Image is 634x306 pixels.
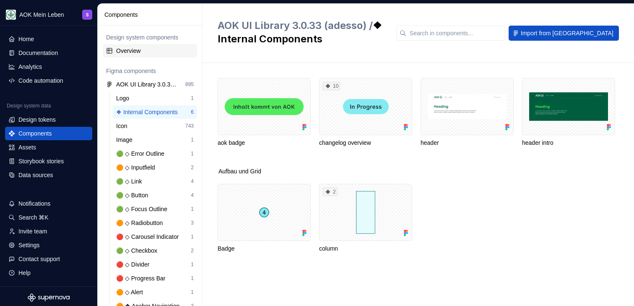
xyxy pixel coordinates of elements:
div: 6 [191,109,194,115]
a: Analytics [5,60,92,73]
a: Code automation [5,74,92,87]
img: df5db9ef-aba0-4771-bf51-9763b7497661.png [6,10,16,20]
div: Home [18,35,34,43]
div: 🔴 ◇ Carousel Indicator [116,233,182,241]
div: Contact support [18,255,60,263]
a: 🔴 ◇ Progress Bar1 [113,272,197,285]
div: 2column [319,184,412,253]
a: AOK UI Library 3.0.33 (adesso)895 [103,78,197,91]
a: Home [5,32,92,46]
div: AOK UI Library 3.0.33 (adesso) [116,80,179,89]
div: 743 [185,123,194,129]
button: Notifications [5,197,92,210]
a: Assets [5,141,92,154]
a: Invite team [5,225,92,238]
a: 🟢 ◇ Link4 [113,175,197,188]
div: AOK Mein Leben [19,10,64,19]
a: Settings [5,238,92,252]
div: column [319,244,412,253]
a: Components [5,127,92,140]
div: Badge [218,184,311,253]
div: Image [116,136,136,144]
div: Design tokens [18,115,56,124]
div: ❖ Internal Components [116,108,181,116]
div: 1 [191,289,194,296]
div: 1 [191,275,194,282]
a: 🟠 ◇ Radiobutton3 [113,216,197,230]
a: Design tokens [5,113,92,126]
div: 🟢 ◇ Checkbox [116,246,161,255]
svg: Supernova Logo [28,293,70,302]
div: 1 [191,136,194,143]
div: Search ⌘K [18,213,49,222]
div: 1 [191,233,194,240]
div: 1 [191,261,194,268]
div: 🟢 ◇ Error Outline [116,149,168,158]
button: AOK Mein LebenS [2,5,96,24]
div: header intro [522,139,615,147]
a: 🟠 ◇ Inputfield2 [113,161,197,174]
div: 🔴 ◇ Progress Bar [116,274,169,282]
a: Documentation [5,46,92,60]
div: 3 [191,220,194,226]
div: 4 [191,178,194,185]
div: 🟠 ◇ Inputfield [116,163,158,172]
a: 🟠 ◇ Alert1 [113,285,197,299]
div: S [86,11,89,18]
a: Image1 [113,133,197,146]
button: Contact support [5,252,92,266]
div: Invite team [18,227,47,235]
a: 🟢 ◇ Checkbox2 [113,244,197,257]
a: Logo1 [113,92,197,105]
a: 🟢 ◇ Error Outline1 [113,147,197,160]
div: 10changelog overview [319,78,412,147]
button: Help [5,266,92,280]
a: 🟢 ◇ Button4 [113,188,197,202]
div: 🟠 ◇ Radiobutton [116,219,166,227]
a: ❖ Internal Components6 [113,105,197,119]
span: Import from [GEOGRAPHIC_DATA] [521,29,613,37]
a: 🔴 ◇ Divider1 [113,258,197,271]
div: 4 [191,192,194,199]
span: AOK UI Library 3.0.33 (adesso) / [218,19,373,31]
div: Data sources [18,171,53,179]
div: Components [104,10,199,19]
a: Icon743 [113,119,197,133]
input: Search in components... [406,26,505,41]
div: 1 [191,206,194,212]
div: Documentation [18,49,58,57]
div: 🟢 ◇ Button [116,191,151,199]
a: 🟢 ◇ Focus Outline1 [113,202,197,216]
div: aok badge [218,78,311,147]
div: Design system data [7,102,51,109]
div: Components [18,129,52,138]
div: 1 [191,95,194,102]
button: Import from [GEOGRAPHIC_DATA] [509,26,619,41]
div: 2 [191,164,194,171]
div: header [421,78,514,147]
div: Notifications [18,199,50,208]
div: 2 [191,247,194,254]
div: Assets [18,143,36,152]
div: Help [18,269,31,277]
div: 🟢 ◇ Focus Outline [116,205,171,213]
div: changelog overview [319,139,412,147]
div: Settings [18,241,40,249]
button: Search ⌘K [5,211,92,224]
div: Analytics [18,63,42,71]
div: 2 [323,188,338,196]
span: Aufbau und Grid [218,167,261,175]
div: Design system components [106,33,194,42]
div: Storybook stories [18,157,64,165]
div: 🔴 ◇ Divider [116,260,153,269]
div: Icon [116,122,130,130]
a: 🔴 ◇ Carousel Indicator1 [113,230,197,243]
a: Data sources [5,168,92,182]
div: 895 [185,81,194,88]
div: 10 [323,82,340,90]
a: Storybook stories [5,154,92,168]
div: Badge [218,244,311,253]
div: 1 [191,150,194,157]
div: 🟢 ◇ Link [116,177,145,186]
